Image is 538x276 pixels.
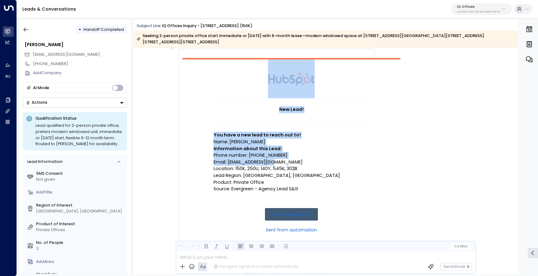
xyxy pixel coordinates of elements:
div: Not given [36,177,125,183]
div: Actions [26,100,47,105]
a: View in HubSpot [265,208,318,221]
span: Handoff Completed [83,27,124,32]
div: iQ Offices Inquiry - [STREET_ADDRESS] (150K) [162,23,252,29]
div: Lead qualified for 2-person private office; prefers modern windowed unit, immediate or [DATE] sta... [35,122,124,147]
span: | [460,245,461,248]
p: Name: [PERSON_NAME] [214,139,369,145]
div: Private Offices [36,227,125,233]
p: IQ Offices [457,5,500,9]
p: Qualification Status [35,116,124,121]
p: Location: 150K, 250U, 140Y, 545K, 302B [214,165,369,172]
div: AddCompany [33,70,127,76]
div: The agent signature is added automatically [214,264,298,269]
div: [PERSON_NAME] [25,41,127,48]
span: Cc Bcc [454,245,468,248]
label: No. of People [36,240,125,246]
img: HubSpot [268,59,315,98]
div: AddTitle [36,189,125,195]
span: vijay@wonderkey.co [33,52,100,58]
div: Lead Information [25,159,62,165]
button: Actions [23,98,127,108]
strong: Information about this Lead: [214,145,282,152]
a: Sent from automation [266,227,317,234]
strong: You have a new lead to reach out to! [214,132,301,138]
div: [PHONE_NUMBER] [33,61,127,67]
div: • [78,25,81,35]
div: [GEOGRAPHIC_DATA], [GEOGRAPHIC_DATA] [36,208,125,214]
label: SMS Consent [36,171,125,177]
div: AI Mode [33,85,49,91]
button: Redo [188,243,196,250]
p: Lead Region: [GEOGRAPHIC_DATA], [GEOGRAPHIC_DATA] [214,172,369,179]
img: banners [182,55,183,56]
label: Product of Interest [36,221,125,227]
p: Email: [EMAIL_ADDRESS][DOMAIN_NAME] [214,159,369,166]
div: 2 [36,246,125,252]
button: Undo [178,243,186,250]
span: Subject Line: [137,23,162,28]
h1: New Lead! [214,106,369,113]
span: [EMAIL_ADDRESS][DOMAIN_NAME] [33,52,100,57]
p: Phone number: [PHONE_NUMBER] [214,152,369,159]
button: Cc|Bcc [452,244,470,249]
button: IQ Officescfe0f921-6736-41ff-9ccf-6d0a7fff47c3 [451,3,512,15]
div: Seeking 2-person private office start immediate or [DATE] with 6-month lease—modern windowed spac... [137,33,514,45]
div: AddArea [36,259,125,265]
a: Leads & Conversations [22,6,76,12]
p: Product: Private Office [214,179,369,186]
label: Region of Interest [36,202,125,208]
div: Button group with a nested menu [23,98,127,108]
p: cfe0f921-6736-41ff-9ccf-6d0a7fff47c3 [457,11,500,13]
p: Source: Evergreen - Agency Lead S&G [214,186,369,193]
